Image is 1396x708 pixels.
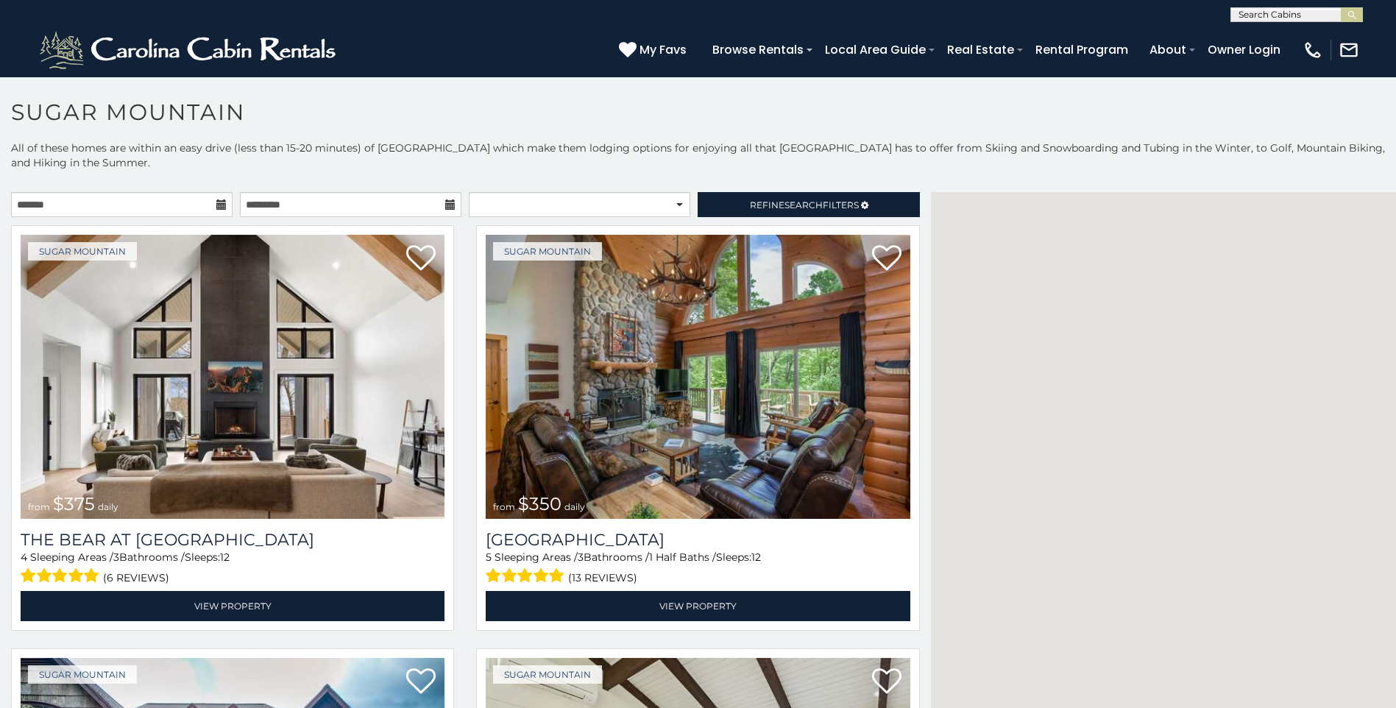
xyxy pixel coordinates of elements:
[1028,37,1135,63] a: Rental Program
[493,501,515,512] span: from
[53,493,95,514] span: $375
[486,530,910,550] a: [GEOGRAPHIC_DATA]
[486,550,910,587] div: Sleeping Areas / Bathrooms / Sleeps:
[486,235,910,519] a: from $350 daily
[705,37,811,63] a: Browse Rentals
[220,551,230,564] span: 12
[486,591,910,621] a: View Property
[37,28,342,72] img: White-1-2.png
[518,493,561,514] span: $350
[872,667,901,698] a: Add to favorites
[619,40,690,60] a: My Favs
[1303,40,1323,60] img: phone-regular-white.png
[28,501,50,512] span: from
[406,244,436,275] a: Add to favorites
[28,242,137,261] a: Sugar Mountain
[818,37,933,63] a: Local Area Guide
[21,550,444,587] div: Sleeping Areas / Bathrooms / Sleeps:
[21,235,444,519] a: from $375 daily
[103,568,169,587] span: (6 reviews)
[564,501,585,512] span: daily
[486,235,910,519] img: 1714398141_thumbnail.jpeg
[872,244,901,275] a: Add to favorites
[21,235,444,519] img: 1714387646_thumbnail.jpeg
[1339,40,1359,60] img: mail-regular-white.png
[1200,37,1288,63] a: Owner Login
[1142,37,1194,63] a: About
[486,530,910,550] h3: Grouse Moor Lodge
[486,551,492,564] span: 5
[21,591,444,621] a: View Property
[28,665,137,684] a: Sugar Mountain
[578,551,584,564] span: 3
[784,199,823,210] span: Search
[940,37,1021,63] a: Real Estate
[113,551,119,564] span: 3
[98,501,118,512] span: daily
[21,530,444,550] h3: The Bear At Sugar Mountain
[750,199,859,210] span: Refine Filters
[493,242,602,261] a: Sugar Mountain
[568,568,637,587] span: (13 reviews)
[698,192,919,217] a: RefineSearchFilters
[21,530,444,550] a: The Bear At [GEOGRAPHIC_DATA]
[649,551,716,564] span: 1 Half Baths /
[493,665,602,684] a: Sugar Mountain
[751,551,761,564] span: 12
[406,667,436,698] a: Add to favorites
[639,40,687,59] span: My Favs
[21,551,27,564] span: 4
